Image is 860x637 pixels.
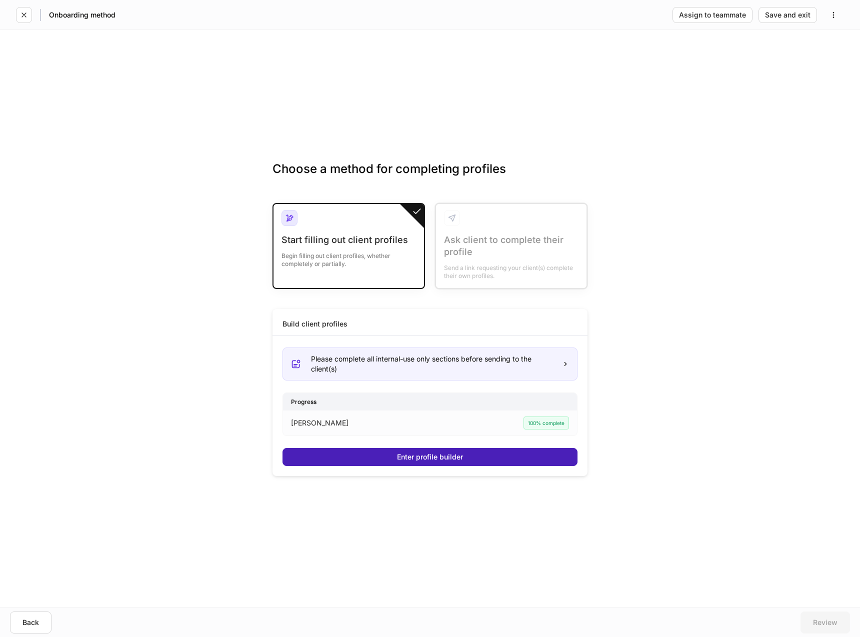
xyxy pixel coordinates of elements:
[672,7,752,23] button: Assign to teammate
[765,11,810,18] div: Save and exit
[311,354,554,374] div: Please complete all internal-use only sections before sending to the client(s)
[22,619,39,626] div: Back
[282,319,347,329] div: Build client profiles
[523,416,569,429] div: 100% complete
[10,611,51,633] button: Back
[281,246,416,268] div: Begin filling out client profiles, whether completely or partially.
[49,10,115,20] h5: Onboarding method
[679,11,746,18] div: Assign to teammate
[397,453,463,460] div: Enter profile builder
[282,448,577,466] button: Enter profile builder
[283,393,577,410] div: Progress
[272,161,587,193] h3: Choose a method for completing profiles
[281,234,416,246] div: Start filling out client profiles
[291,418,348,428] p: [PERSON_NAME]
[758,7,817,23] button: Save and exit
